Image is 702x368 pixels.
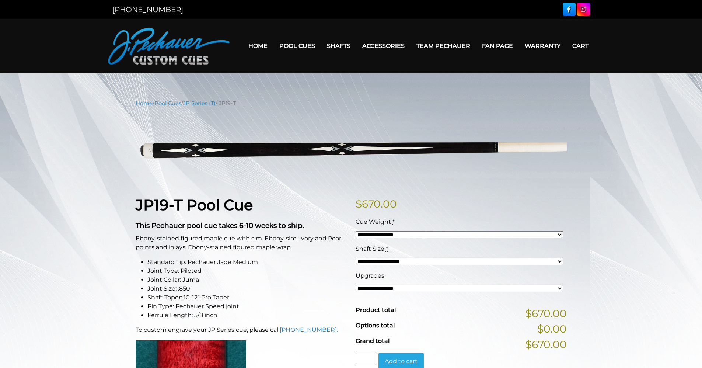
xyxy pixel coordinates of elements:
span: $ [356,198,362,210]
li: Shaft Taper: 10-12” Pro Taper [147,293,347,302]
li: Joint Collar: Juma [147,275,347,284]
li: Pin Type: Pechauer Speed joint [147,302,347,311]
li: Joint Size: .850 [147,284,347,293]
img: jp19-T.png [136,113,567,185]
span: Product total [356,306,396,313]
p: Ebony-stained figured maple cue with sim. Ebony, sim. Ivory and Pearl points and inlays. Ebony-st... [136,234,347,252]
span: Shaft Size [356,245,384,252]
a: Warranty [519,37,566,55]
span: Cue Weight [356,218,391,225]
span: $0.00 [537,321,567,337]
bdi: 670.00 [356,198,397,210]
abbr: required [392,218,395,225]
strong: JP19-T Pool Cue [136,196,253,214]
img: Pechauer Custom Cues [108,28,230,65]
a: Accessories [356,37,411,55]
a: Pool Cues [273,37,321,55]
span: Options total [356,322,395,329]
li: Ferrule Length: 5/8 inch [147,311,347,320]
input: Product quantity [356,353,377,364]
a: [PHONE_NUMBER]. [280,326,338,333]
span: Grand total [356,337,390,344]
a: Home [136,100,153,107]
abbr: required [386,245,388,252]
span: $670.00 [525,306,567,321]
span: $670.00 [525,337,567,352]
nav: Breadcrumb [136,99,567,107]
span: Upgrades [356,272,384,279]
a: Cart [566,37,594,55]
p: To custom engrave your JP Series cue, please call [136,326,347,334]
a: Fan Page [476,37,519,55]
a: JP Series (T) [183,100,216,107]
a: Team Pechauer [411,37,476,55]
a: Shafts [321,37,356,55]
strong: This Pechauer pool cue takes 6-10 weeks to ship. [136,221,304,230]
li: Joint Type: Piloted [147,267,347,275]
li: Standard Tip: Pechauer Jade Medium [147,258,347,267]
a: Pool Cues [154,100,181,107]
a: Home [242,37,273,55]
a: [PHONE_NUMBER] [112,5,183,14]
